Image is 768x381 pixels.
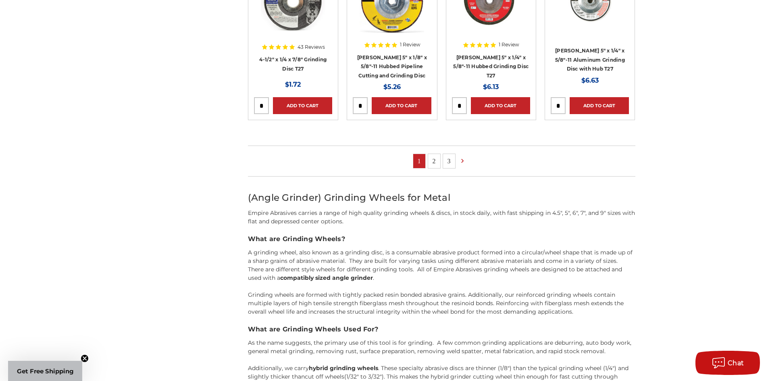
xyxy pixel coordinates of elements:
a: Add to Cart [273,97,332,114]
p: Grinding wheels are formed with tightly packed resin bonded abrasive grains. Additionally, our re... [248,291,635,316]
span: $6.63 [581,77,599,84]
span: $1.72 [285,81,301,88]
a: 4-1/2" x 1/4 x 7/8" Grinding Disc T27 [259,56,327,72]
a: [PERSON_NAME] 5" x 1/4" x 5/8"-11 Hubbed Grinding Disc T27 [453,54,529,79]
p: As the name suggests, the primary use of this tool is for grinding. A few common grinding applica... [248,339,635,356]
div: Get Free ShippingClose teaser [8,361,82,381]
a: 1 [413,154,425,168]
span: $5.26 [383,83,401,91]
p: Empire Abrasives carries a range of high quality grinding wheels & discs, in stock daily, with fa... [248,209,635,226]
a: cut off wheels [305,373,344,380]
button: Chat [695,351,760,375]
span: 43 Reviews [298,45,325,50]
a: 2 [428,154,440,168]
a: Add to Cart [471,97,530,114]
p: A grinding wheel, also known as a grinding disc, is a consumable abrasive product formed into a c... [248,248,635,282]
a: 3 [443,154,455,168]
strong: compatibly sized angle grinder [280,274,373,281]
a: [PERSON_NAME] 5" x 1/4" x 5/8"-11 Aluminum Grinding Disc with Hub T27 [555,48,625,72]
span: $6.13 [483,83,499,91]
strong: hybrid grinding wheels [309,364,378,372]
span: Get Free Shipping [17,367,74,375]
span: Chat [728,359,744,367]
a: Add to Cart [570,97,629,114]
h3: What are Grinding Wheels? [248,234,635,244]
h2: (Angle Grinder) Grinding Wheels for Metal [248,191,635,205]
a: Add to Cart [372,97,431,114]
a: [PERSON_NAME] 5" x 1/8" x 5/8"-11 Hubbed Pipeline Cutting and Grinding Disc [357,54,427,79]
h3: What are Grinding Wheels Used For? [248,325,635,334]
button: Close teaser [81,354,89,362]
